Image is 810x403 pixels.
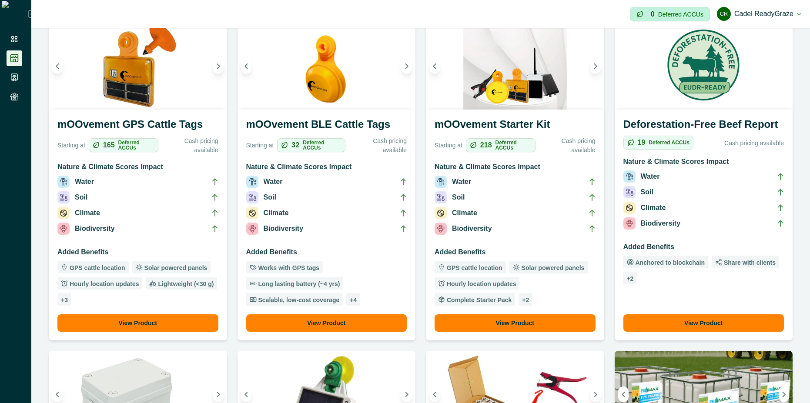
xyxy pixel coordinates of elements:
p: Starting at [57,141,85,150]
p: + 2 [627,276,634,282]
h3: mOOvement Starter Kit [435,117,596,136]
p: Water [452,177,471,187]
p: Deferred ACCUs [303,140,341,150]
p: Cash pricing available [539,137,595,155]
p: Soil [75,192,87,203]
p: Hourly location updates [68,281,139,287]
p: Deferred ACCUs [658,11,703,17]
p: Soil [641,187,653,197]
p: Works with GPS tags [257,265,320,271]
p: Solar powered panels [520,265,585,271]
p: Water [641,171,660,182]
button: Next image [779,386,789,402]
button: View Product [57,314,218,332]
p: Soil [264,192,276,203]
p: Starting at [246,141,274,150]
p: + 2 [522,297,529,303]
p: Hourly location updates [445,281,516,287]
p: 165 [103,142,115,149]
h3: Nature & Climate Scores Impact [435,162,596,176]
h3: Added Benefits [435,247,596,261]
p: Solar powered panels [143,265,208,271]
p: Deferred ACCUs [495,140,532,150]
button: Previous image [618,386,629,402]
button: Next image [213,386,224,402]
button: Previous image [52,386,63,402]
p: Biodiversity [641,218,681,229]
p: Water [75,177,94,187]
p: GPS cattle location [445,265,502,271]
p: Biodiversity [264,223,304,234]
p: 0 [651,11,655,18]
button: View Product [435,314,596,332]
button: View Product [246,314,407,332]
p: Deferred ACCUs [118,140,155,150]
button: Next image [402,58,412,74]
p: 218 [480,142,492,149]
p: Climate [452,208,477,218]
button: Previous image [241,386,251,402]
p: Cash pricing available [697,139,784,148]
h3: Added Benefits [57,247,218,261]
h3: Nature & Climate Scores Impact [623,157,784,170]
button: Next image [590,58,601,74]
p: Soil [452,192,465,203]
p: Scalable, low-cost coverage [257,297,340,303]
h3: mOOvement GPS Cattle Tags [57,117,218,136]
p: Climate [75,208,100,218]
button: Cadel ReadyGrazeCadel ReadyGraze [717,3,801,24]
p: Climate [641,203,666,213]
button: Previous image [429,386,440,402]
p: Lightweight (<30 g) [156,281,214,287]
button: View Product [623,314,784,332]
p: Share with clients [722,260,776,266]
button: Next image [402,386,412,402]
p: Starting at [435,141,462,150]
h3: Added Benefits [246,247,407,261]
button: Next image [590,386,601,402]
p: Cash pricing available [162,137,218,155]
h3: Added Benefits [623,242,784,256]
p: Water [264,177,283,187]
button: Previous image [241,58,251,74]
p: Long lasting battery (~4 yrs) [257,281,340,287]
p: Deferred ACCUs [649,140,690,145]
img: Logo [2,1,28,27]
p: Biodiversity [75,223,115,234]
h3: Deforestation-Free Beef Report [623,117,784,136]
p: GPS cattle location [68,265,125,271]
p: Biodiversity [452,223,492,234]
h3: Nature & Climate Scores Impact [246,162,407,176]
p: Complete Starter Pack [445,297,512,303]
h3: Nature & Climate Scores Impact [57,162,218,176]
button: Next image [213,58,224,74]
button: Previous image [429,58,440,74]
p: 32 [291,142,299,149]
p: 19 [638,139,646,146]
p: Climate [264,208,289,218]
p: Cash pricing available [349,137,407,155]
p: + 3 [61,297,68,303]
button: Previous image [52,58,63,74]
p: Anchored to blockchain [634,260,705,266]
h3: mOOvement BLE Cattle Tags [246,117,407,136]
p: + 4 [350,297,357,303]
